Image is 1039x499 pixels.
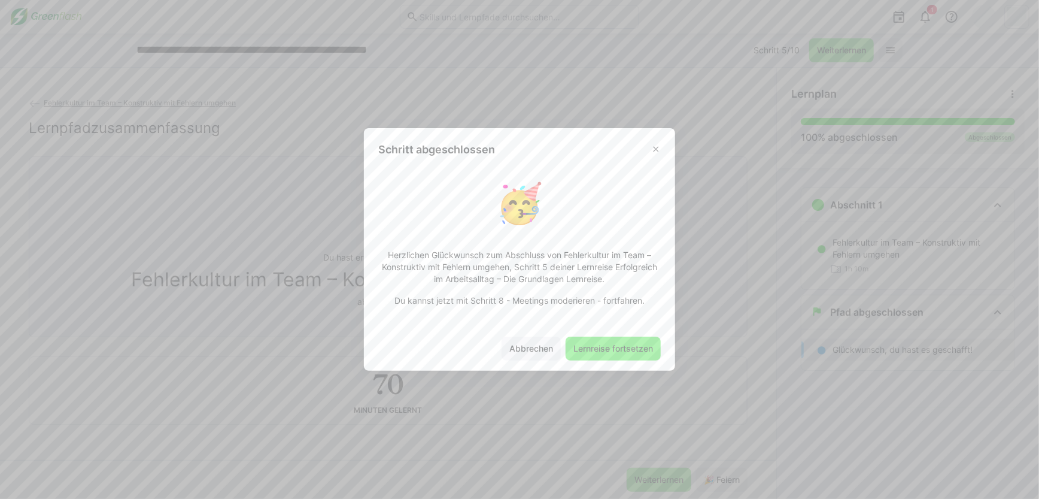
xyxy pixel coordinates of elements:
[502,337,561,361] button: Abbrechen
[508,343,555,355] span: Abbrechen
[566,337,661,361] button: Lernreise fortsetzen
[378,249,661,285] p: Herzlichen Glückwunsch zum Abschluss von Fehlerkultur im Team – Konstruktiv mit Fehlern umgehen, ...
[496,176,543,230] p: 🥳
[378,143,495,156] h3: Schritt abgeschlossen
[394,295,645,307] p: Du kannst jetzt mit Schritt 8 - Meetings moderieren - fortfahren.
[572,343,655,355] span: Lernreise fortsetzen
